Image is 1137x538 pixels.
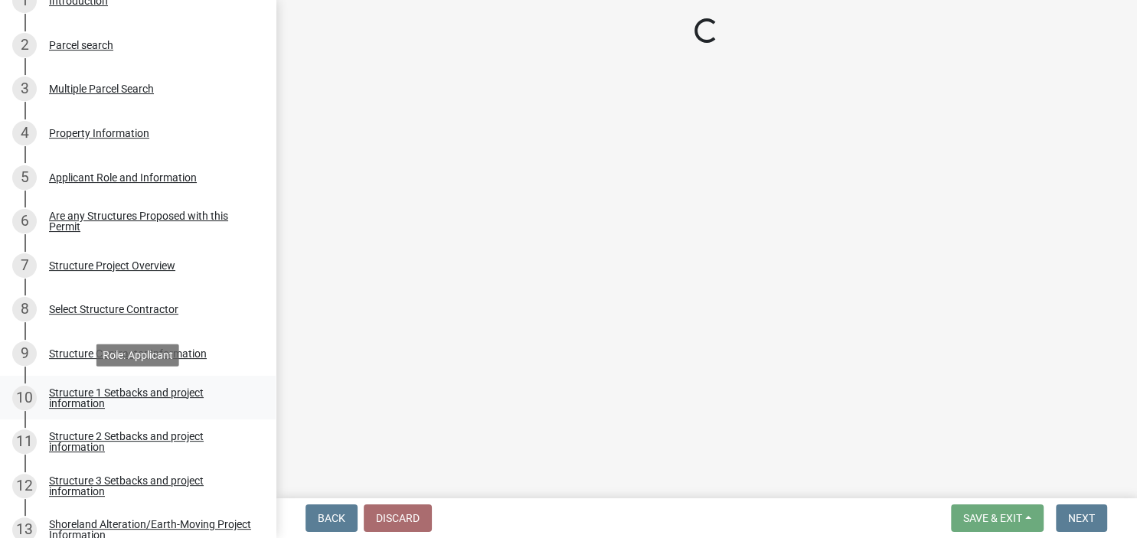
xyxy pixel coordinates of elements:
[12,429,37,454] div: 11
[49,387,251,409] div: Structure 1 Setbacks and project information
[1068,512,1095,524] span: Next
[49,128,149,139] div: Property Information
[305,504,358,532] button: Back
[96,344,179,366] div: Role: Applicant
[12,165,37,190] div: 5
[49,210,251,232] div: Are any Structures Proposed with this Permit
[12,341,37,366] div: 9
[12,474,37,498] div: 12
[49,304,178,315] div: Select Structure Contractor
[12,121,37,145] div: 4
[49,83,154,94] div: Multiple Parcel Search
[49,40,113,51] div: Parcel search
[49,172,197,183] div: Applicant Role and Information
[12,253,37,278] div: 7
[963,512,1022,524] span: Save & Exit
[12,209,37,233] div: 6
[49,260,175,271] div: Structure Project Overview
[12,297,37,321] div: 8
[12,77,37,101] div: 3
[12,33,37,57] div: 2
[49,475,251,497] div: Structure 3 Setbacks and project information
[49,348,207,359] div: Structure Contractor Information
[49,431,251,452] div: Structure 2 Setbacks and project information
[12,386,37,410] div: 10
[951,504,1044,532] button: Save & Exit
[1056,504,1107,532] button: Next
[318,512,345,524] span: Back
[364,504,432,532] button: Discard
